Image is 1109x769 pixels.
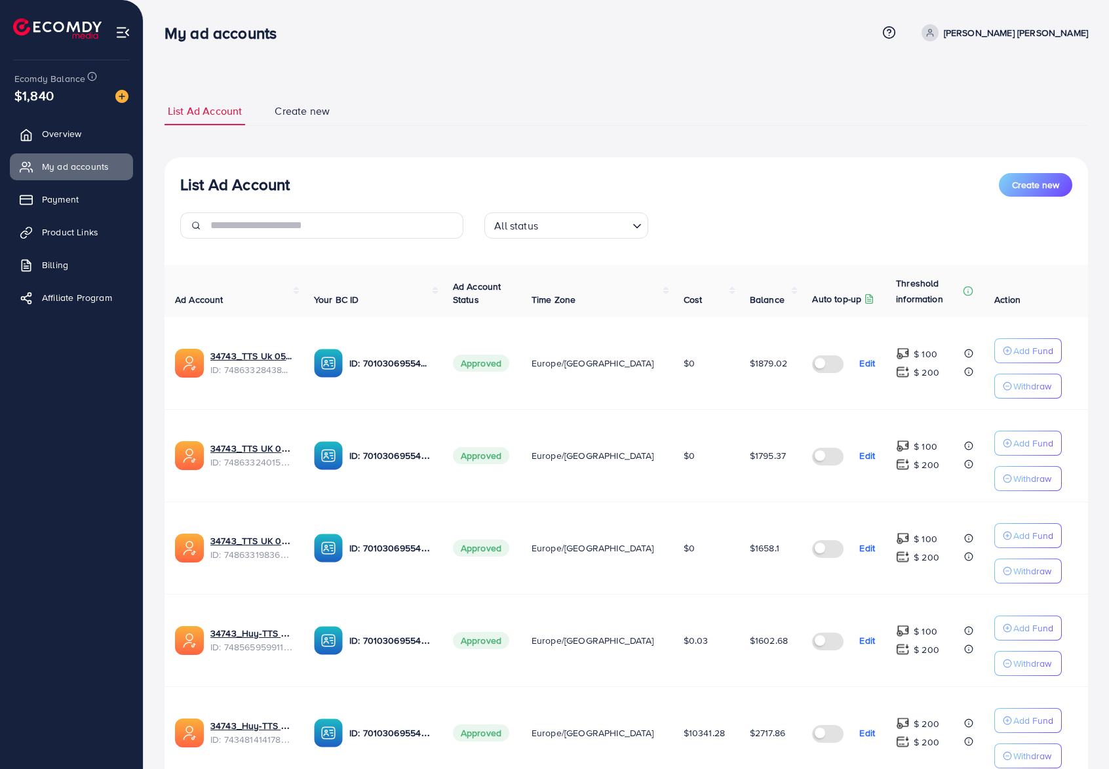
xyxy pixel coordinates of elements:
[484,212,648,239] div: Search for option
[115,90,128,103] img: image
[750,449,786,462] span: $1795.37
[349,725,432,741] p: ID: 7010306955424088066
[314,626,343,655] img: ic-ba-acc.ded83a64.svg
[684,634,709,647] span: $0.03
[42,193,79,206] span: Payment
[896,624,910,638] img: top-up amount
[684,449,695,462] span: $0
[10,285,133,311] a: Affiliate Program
[165,24,287,43] h3: My ad accounts
[42,160,109,173] span: My ad accounts
[453,355,509,372] span: Approved
[684,726,725,739] span: $10341.28
[349,540,432,556] p: ID: 7010306955424088066
[914,716,939,732] p: $ 200
[42,291,112,304] span: Affiliate Program
[994,559,1062,583] button: Withdraw
[750,542,779,555] span: $1658.1
[914,457,939,473] p: $ 200
[453,540,509,557] span: Approved
[994,651,1062,676] button: Withdraw
[999,173,1072,197] button: Create new
[994,466,1062,491] button: Withdraw
[42,127,81,140] span: Overview
[314,441,343,470] img: ic-ba-acc.ded83a64.svg
[812,291,861,307] p: Auto top-up
[914,734,939,750] p: $ 200
[532,357,654,370] span: Europe/[GEOGRAPHIC_DATA]
[896,717,910,730] img: top-up amount
[10,252,133,278] a: Billing
[532,726,654,739] span: Europe/[GEOGRAPHIC_DATA]
[175,293,224,306] span: Ad Account
[859,540,875,556] p: Edit
[896,458,910,471] img: top-up amount
[532,293,575,306] span: Time Zone
[314,293,359,306] span: Your BC ID
[916,24,1088,41] a: [PERSON_NAME] [PERSON_NAME]
[1013,748,1051,764] p: Withdraw
[168,104,242,119] span: List Ad Account
[314,349,343,378] img: ic-ba-acc.ded83a64.svg
[914,623,937,639] p: $ 100
[896,275,960,307] p: Threshold information
[750,293,785,306] span: Balance
[859,448,875,463] p: Edit
[210,442,293,469] div: <span class='underline'>34743_TTS UK 03_1743047601904</span></br>7486332401522638864
[994,523,1062,548] button: Add Fund
[1013,378,1051,394] p: Withdraw
[1013,343,1053,359] p: Add Fund
[994,293,1021,306] span: Action
[210,349,293,376] div: <span class='underline'>34743_TTS Uk 05_1743047703633</span></br>7486332843803738113
[210,719,293,732] a: 34743_Huy-TTS Uk 01_1731052577896
[1013,656,1051,671] p: Withdraw
[542,214,627,235] input: Search for option
[453,632,509,649] span: Approved
[914,365,939,380] p: $ 200
[180,175,290,194] h3: List Ad Account
[14,72,85,85] span: Ecomdy Balance
[349,355,432,371] p: ID: 7010306955424088066
[210,719,293,746] div: <span class='underline'>34743_Huy-TTS Uk 01_1731052577896</span></br>7434814141787209729
[314,719,343,747] img: ic-ba-acc.ded83a64.svg
[896,642,910,656] img: top-up amount
[210,363,293,376] span: ID: 7486332843803738113
[1013,620,1053,636] p: Add Fund
[210,534,293,547] a: 34743_TTS UK 04_1743047647736
[1053,710,1099,759] iframe: Chat
[859,725,875,741] p: Edit
[1013,713,1053,728] p: Add Fund
[859,355,875,371] p: Edit
[210,641,293,654] span: ID: 7485659599111241745
[944,25,1088,41] p: [PERSON_NAME] [PERSON_NAME]
[994,743,1062,768] button: Withdraw
[453,447,509,464] span: Approved
[750,634,788,647] span: $1602.68
[994,708,1062,733] button: Add Fund
[210,733,293,746] span: ID: 7434814141787209729
[210,349,293,363] a: 34743_TTS Uk 05_1743047703633
[42,258,68,271] span: Billing
[115,25,130,40] img: menu
[914,642,939,658] p: $ 200
[453,724,509,741] span: Approved
[994,374,1062,399] button: Withdraw
[314,534,343,562] img: ic-ba-acc.ded83a64.svg
[210,627,293,640] a: 34743_Huy-TTS Uk 02_1742890961052
[210,442,293,455] a: 34743_TTS UK 03_1743047601904
[896,347,910,361] img: top-up amount
[1013,471,1051,486] p: Withdraw
[349,448,432,463] p: ID: 7010306955424088066
[453,280,501,306] span: Ad Account Status
[532,449,654,462] span: Europe/[GEOGRAPHIC_DATA]
[210,534,293,561] div: <span class='underline'>34743_TTS UK 04_1743047647736</span></br>7486331983606513672
[914,549,939,565] p: $ 200
[10,186,133,212] a: Payment
[994,616,1062,641] button: Add Fund
[175,626,204,655] img: ic-ads-acc.e4c84228.svg
[994,338,1062,363] button: Add Fund
[210,548,293,561] span: ID: 7486331983606513672
[492,216,541,235] span: All status
[896,439,910,453] img: top-up amount
[10,153,133,180] a: My ad accounts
